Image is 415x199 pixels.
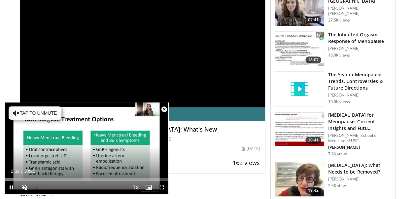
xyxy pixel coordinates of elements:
span: 19:42 [305,187,321,194]
span: 162 views [233,159,260,167]
a: 18:07 The Inhibited Orgasm Response of Menopause [PERSON_NAME] 16.0K views [275,31,392,66]
a: The Year in Menopause: Trends, Controversies & Future Directions [PERSON_NAME] 10.0K views [275,71,392,106]
span: 0:02 [11,169,19,174]
span: 30:41 [305,137,321,143]
span: 07:41 [305,17,321,23]
p: [PERSON_NAME] [328,177,392,182]
button: Enable picture-in-picture mode [142,181,155,194]
button: Close [157,102,171,116]
p: [PERSON_NAME] [PERSON_NAME] [328,6,392,16]
button: Unmute [18,181,31,194]
img: 4d0a4bbe-a17a-46ab-a4ad-f5554927e0d3.150x105_q85_crop-smart_upscale.jpg [275,162,324,197]
img: 283c0f17-5e2d-42ba-a87c-168d447cdba4.150x105_q85_crop-smart_upscale.jpg [275,32,324,66]
button: Tap to unmute [9,106,61,120]
span: 18:07 [305,57,321,63]
div: [DATE] [242,146,259,152]
h3: The Year in Menopause: Trends, Controversies & Future Directions [328,71,392,91]
p: 10.0K views [328,99,350,104]
a: 19:42 [MEDICAL_DATA]: What Needs to be Removed? [PERSON_NAME] 5.3K views [275,162,392,197]
button: Fullscreen [155,181,168,194]
button: Pause [5,181,18,194]
h3: The Inhibited Orgasm Response of Menopause [328,31,392,45]
img: video_placeholder_short.svg [275,72,324,106]
p: [PERSON_NAME] [328,46,392,51]
p: [PERSON_NAME] [328,93,392,98]
a: 30:41 [MEDICAL_DATA] for Menopause: Current Insights and Futu… [PERSON_NAME] School of Medicine o... [275,112,392,157]
video-js: Video Player [5,102,168,194]
p: [PERSON_NAME] School of Medicine of USC [328,133,392,143]
p: 7.2K views [328,151,348,157]
p: [PERSON_NAME] [328,145,392,150]
div: Progress Bar [5,178,168,181]
h3: [MEDICAL_DATA]: What Needs to be Removed? [328,162,392,175]
span: / [21,169,22,174]
h3: [MEDICAL_DATA] for Menopause: Current Insights and Futu… [328,112,392,132]
p: 16.0K views [328,53,350,58]
button: Playback Rate [129,181,142,194]
img: 47271b8a-94f4-49c8-b914-2a3d3af03a9e.150x105_q85_crop-smart_upscale.jpg [275,112,324,146]
p: 5.3K views [328,183,348,188]
p: 27.5K views [328,18,350,23]
span: 10:25 [24,169,35,174]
